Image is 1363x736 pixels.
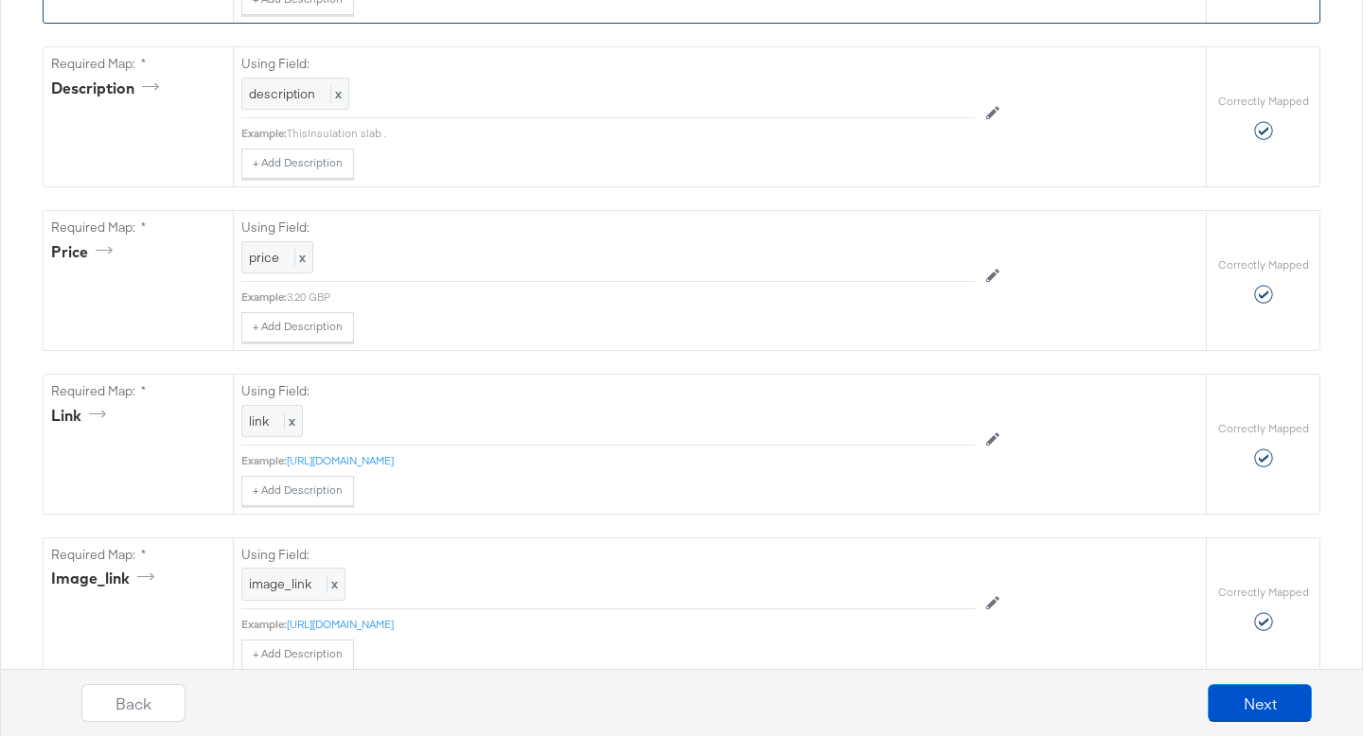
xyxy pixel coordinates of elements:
[51,55,225,73] label: Required Map: *
[51,219,225,237] label: Required Map: *
[287,617,394,631] a: [URL][DOMAIN_NAME]
[241,126,287,141] div: Example:
[1218,585,1309,600] label: Correctly Mapped
[241,640,354,670] button: + Add Description
[241,382,975,400] label: Using Field:
[294,249,306,266] span: x
[241,55,975,73] label: Using Field:
[1208,684,1312,722] button: Next
[51,78,166,99] div: description
[241,476,354,506] button: + Add Description
[241,617,287,632] div: Example:
[287,289,975,305] div: 3.20 GBP
[241,312,354,342] button: + Add Description
[51,405,113,427] div: link
[327,575,338,592] span: x
[1218,94,1309,109] label: Correctly Mapped
[287,126,975,141] div: ThisInsulation slab .
[249,412,269,429] span: link
[284,412,295,429] span: x
[51,241,119,263] div: price
[249,249,279,266] span: price
[51,382,225,400] label: Required Map: *
[241,453,287,468] div: Example:
[81,684,186,722] button: Back
[1218,257,1309,272] label: Correctly Mapped
[241,289,287,305] div: Example:
[249,85,315,102] span: description
[241,149,354,179] button: + Add Description
[241,546,975,564] label: Using Field:
[330,85,342,102] span: x
[1218,421,1309,436] label: Correctly Mapped
[51,546,225,564] label: Required Map: *
[51,568,161,589] div: image_link
[287,453,394,467] a: [URL][DOMAIN_NAME]
[241,219,975,237] label: Using Field:
[249,575,311,592] span: image_link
